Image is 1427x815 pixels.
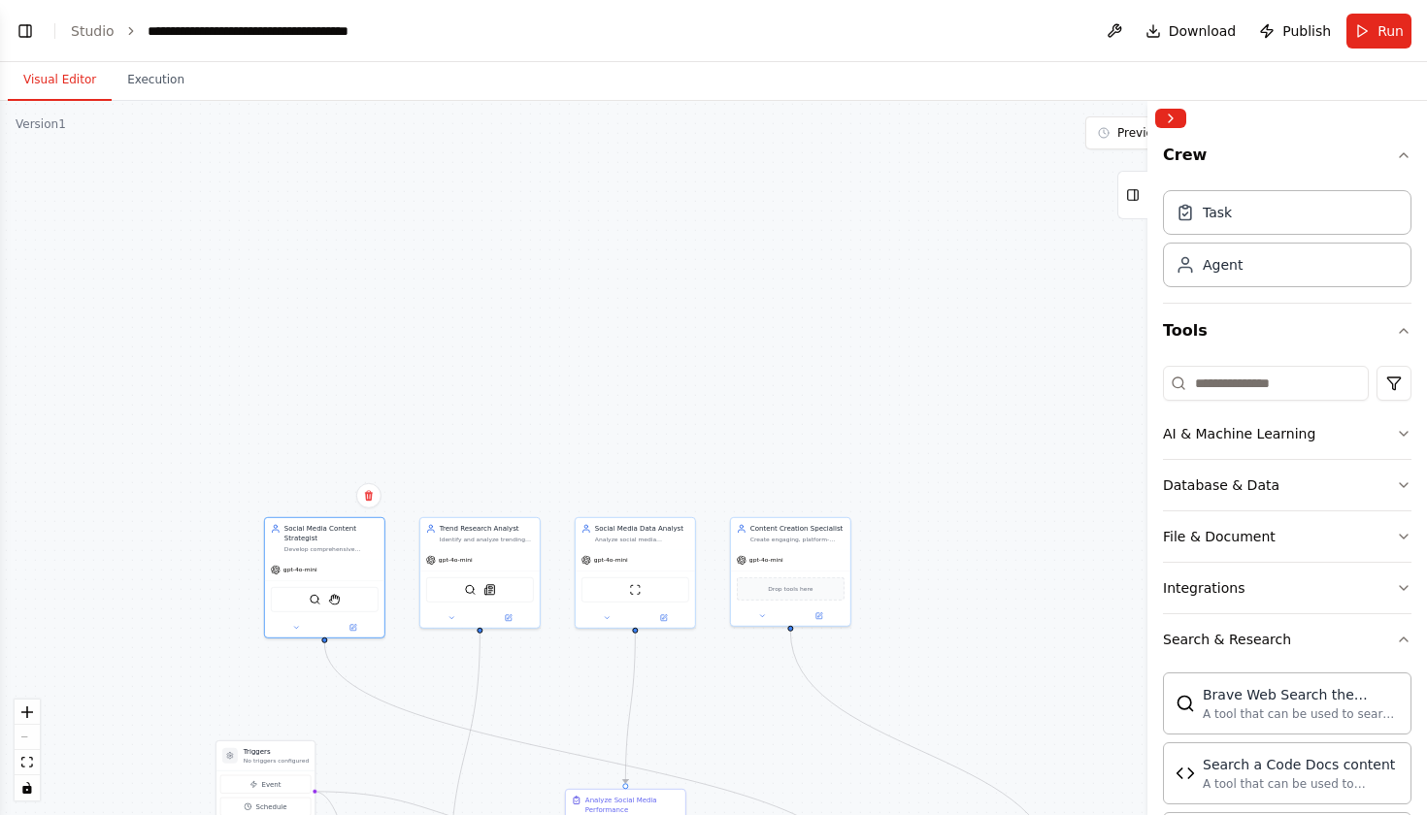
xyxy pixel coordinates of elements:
div: Search & Research [1163,630,1291,649]
div: React Flow controls [15,700,40,800]
button: Open in side panel [325,622,381,634]
div: Task [1203,203,1232,222]
span: gpt-4o-mini [749,556,783,564]
button: Download [1138,14,1244,49]
span: Event [261,779,281,789]
div: Brave Web Search the internet [1203,685,1399,704]
button: Visual Editor [8,60,112,101]
button: File & Document [1163,511,1411,562]
div: Analyze Social Media Performance [585,796,680,815]
button: Tools [1163,304,1411,358]
div: Crew [1163,182,1411,303]
div: Integrations [1163,578,1244,598]
nav: breadcrumb [71,21,348,41]
div: Social Media Data Analyst [595,524,689,534]
button: Search & Research [1163,614,1411,665]
button: Open in side panel [636,612,691,624]
div: Agent [1203,255,1243,275]
div: Trend Research AnalystIdentify and analyze trending topics, hashtags, and content themes in {indu... [419,517,541,629]
img: StagehandTool [328,594,340,605]
div: Analyze social media engagement metrics, identify optimal posting times, and provide data-driven ... [595,536,689,543]
img: SerperDevTool [464,584,476,596]
div: Social Media Content Strategist [284,524,379,543]
div: A tool that can be used to search the internet with a search_query. [1203,706,1399,722]
button: Integrations [1163,563,1411,613]
div: Social Media Content StrategistDevelop comprehensive content strategies for {industry} companies ... [264,517,385,638]
span: gpt-4o-mini [283,566,317,573]
button: Delete node [356,483,382,508]
span: Schedule [255,801,286,811]
button: Open in side panel [481,612,536,624]
div: Content Creation Specialist [750,524,845,534]
span: gpt-4o-mini [439,556,473,564]
span: Download [1169,21,1237,41]
button: AI & Machine Learning [1163,408,1411,459]
button: Publish [1251,14,1339,49]
g: Edge from c47732f4-712d-4025-b5fa-fe11de821430 to 1b298f6b-87bd-4c2a-b324-3e49a50fe73e [620,634,640,783]
button: Show left sidebar [12,17,39,45]
img: SerplyNewsSearchTool [483,584,495,596]
a: Studio [71,23,115,39]
button: Run [1346,14,1411,49]
div: File & Document [1163,527,1276,546]
img: ScrapeWebsiteTool [629,584,641,596]
div: Create engaging, platform-optimized social media content including posts, captions, and content i... [750,536,845,543]
div: Version 1 [16,116,66,132]
h3: Triggers [244,747,309,757]
div: Search a Code Docs content [1203,755,1399,774]
span: Publish [1282,21,1331,41]
button: toggle interactivity [15,775,40,800]
button: Execution [112,60,200,101]
span: Run [1377,21,1404,41]
button: zoom in [15,700,40,725]
div: A tool that can be used to semantic search a query from a Code Docs content. [1203,776,1399,792]
div: Identify and analyze trending topics, hashtags, and content themes in {industry} to inform conten... [440,536,534,543]
button: Event [220,775,311,794]
button: Toggle Sidebar [1140,101,1155,815]
span: gpt-4o-mini [594,556,628,564]
button: Previous executions [1085,116,1318,149]
button: fit view [15,750,40,775]
button: Collapse right sidebar [1155,109,1186,128]
button: Open in side panel [791,610,846,622]
div: AI & Machine Learning [1163,424,1315,443]
button: Crew [1163,136,1411,182]
button: Database & Data [1163,460,1411,510]
img: Bravesearchtool [1176,694,1195,713]
div: Trend Research Analyst [440,524,534,534]
span: Drop tools here [768,584,813,594]
div: Social Media Data AnalystAnalyze social media engagement metrics, identify optimal posting times,... [575,517,696,629]
p: No triggers configured [244,757,309,765]
span: Previous executions [1117,125,1233,141]
div: Develop comprehensive content strategies for {industry} companies across multiple social media pl... [284,545,379,553]
div: Database & Data [1163,475,1279,495]
div: Content Creation SpecialistCreate engaging, platform-optimized social media content including pos... [730,517,851,627]
img: SerperDevTool [309,594,320,605]
img: Codedocssearchtool [1176,764,1195,783]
